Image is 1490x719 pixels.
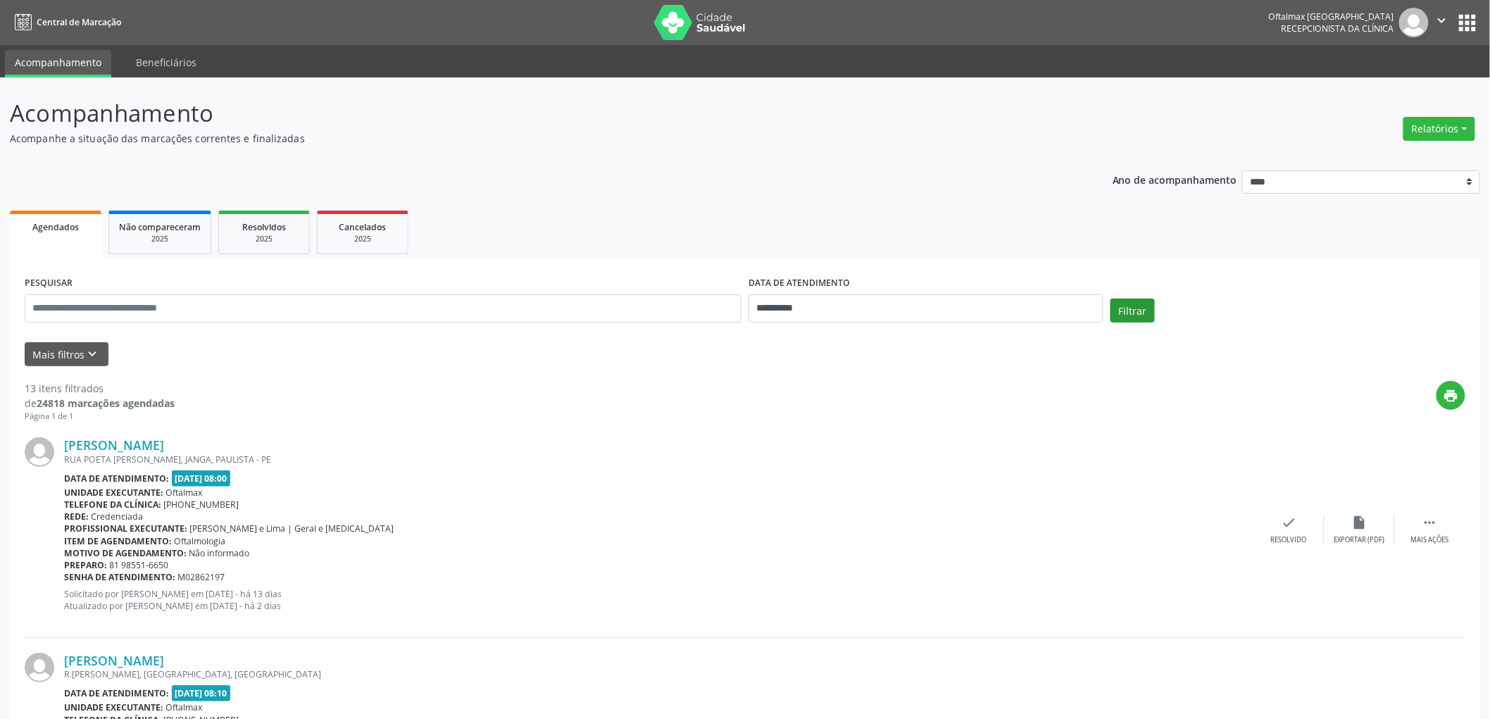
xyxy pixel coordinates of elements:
[1429,8,1455,37] button: 
[1444,388,1459,404] i: print
[119,234,201,244] div: 2025
[25,342,108,367] button: Mais filtroskeyboard_arrow_down
[85,346,101,362] i: keyboard_arrow_down
[1399,8,1429,37] img: img
[25,437,54,467] img: img
[327,234,398,244] div: 2025
[92,511,144,523] span: Credenciada
[1403,117,1475,141] button: Relatórios
[175,535,226,547] span: Oftalmologia
[64,437,164,453] a: [PERSON_NAME]
[172,685,231,701] span: [DATE] 08:10
[1282,23,1394,35] span: Recepcionista da clínica
[1271,535,1307,545] div: Resolvido
[64,668,1254,680] div: R.[PERSON_NAME], [GEOGRAPHIC_DATA], [GEOGRAPHIC_DATA]
[1434,13,1450,28] i: 
[1282,515,1297,530] i: check
[110,559,169,571] span: 81 98551-6650
[64,559,107,571] b: Preparo:
[339,221,387,233] span: Cancelados
[64,473,169,484] b: Data de atendimento:
[64,653,164,668] a: [PERSON_NAME]
[190,523,394,534] span: [PERSON_NAME] e Lima | Geral e [MEDICAL_DATA]
[1455,11,1480,35] button: apps
[37,16,121,28] span: Central de Marcação
[64,535,172,547] b: Item de agendamento:
[37,396,175,410] strong: 24818 marcações agendadas
[64,499,161,511] b: Telefone da clínica:
[25,653,54,682] img: img
[749,273,850,294] label: DATA DE ATENDIMENTO
[32,221,79,233] span: Agendados
[1422,515,1438,530] i: 
[5,50,111,77] a: Acompanhamento
[229,234,299,244] div: 2025
[64,588,1254,612] p: Solicitado por [PERSON_NAME] em [DATE] - há 13 dias Atualizado por [PERSON_NAME] em [DATE] - há 2...
[126,50,206,75] a: Beneficiários
[25,396,175,411] div: de
[189,547,250,559] span: Não informado
[25,381,175,396] div: 13 itens filtrados
[1110,299,1155,323] button: Filtrar
[64,571,175,583] b: Senha de atendimento:
[64,454,1254,465] div: RUA POETA [PERSON_NAME], JANGA, PAULISTA - PE
[64,523,187,534] b: Profissional executante:
[25,411,175,423] div: Página 1 de 1
[178,571,225,583] span: M02862197
[1436,381,1465,410] button: print
[64,547,187,559] b: Motivo de agendamento:
[10,11,121,34] a: Central de Marcação
[164,499,239,511] span: [PHONE_NUMBER]
[119,221,201,233] span: Não compareceram
[25,273,73,294] label: PESQUISAR
[64,687,169,699] b: Data de atendimento:
[64,511,89,523] b: Rede:
[242,221,286,233] span: Resolvidos
[64,487,163,499] b: Unidade executante:
[10,131,1039,146] p: Acompanhe a situação das marcações correntes e finalizadas
[1411,535,1449,545] div: Mais ações
[10,96,1039,131] p: Acompanhamento
[172,470,231,487] span: [DATE] 08:00
[1269,11,1394,23] div: Oftalmax [GEOGRAPHIC_DATA]
[166,701,203,713] span: Oftalmax
[1113,170,1237,188] p: Ano de acompanhamento
[1352,515,1367,530] i: insert_drive_file
[166,487,203,499] span: Oftalmax
[64,701,163,713] b: Unidade executante:
[1334,535,1385,545] div: Exportar (PDF)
